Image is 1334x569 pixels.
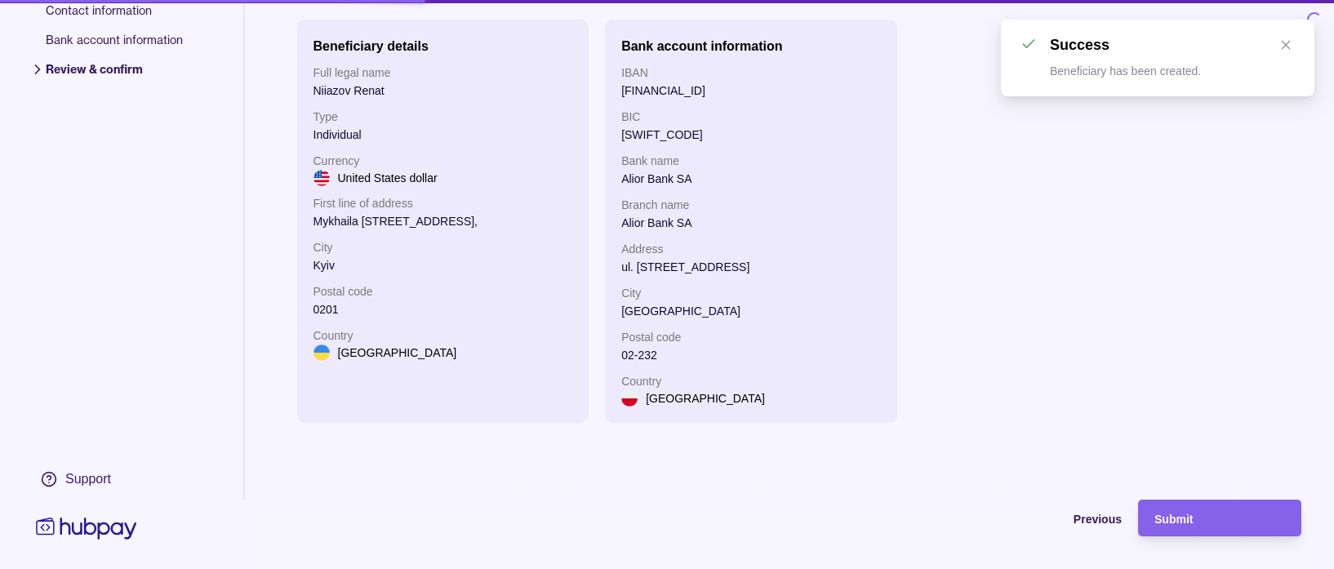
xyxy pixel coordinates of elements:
[313,282,573,300] p: Postal code
[1138,500,1301,536] button: Submit
[1154,513,1193,526] span: Submit
[1050,64,1201,78] p: Beneficiary has been created.
[313,238,573,256] p: City
[313,39,429,53] h2: Beneficiary details
[646,389,765,407] p: [GEOGRAPHIC_DATA]
[621,39,782,53] h2: Bank account information
[621,126,881,144] p: [SWIFT_CODE]
[33,462,140,496] a: Support
[621,196,881,214] p: Branch name
[621,346,881,364] p: 02-232
[621,152,881,170] p: Bank name
[338,344,457,362] p: [GEOGRAPHIC_DATA]
[621,302,881,320] p: [GEOGRAPHIC_DATA]
[621,284,881,302] p: City
[313,256,573,274] p: Kyiv
[621,328,881,346] p: Postal code
[313,212,573,230] p: Mykhaila [STREET_ADDRESS],
[1262,13,1321,49] button: Close
[313,170,330,186] img: us
[621,240,881,258] p: Address
[621,82,881,100] p: [FINANCIAL_ID]
[313,126,573,144] p: Individual
[46,2,183,32] span: Contact information
[621,214,881,232] p: Alior Bank SA
[313,108,573,126] p: Type
[621,108,881,126] p: BIC
[621,64,881,82] p: IBAN
[958,500,1122,536] button: Previous
[313,152,573,170] p: Currency
[313,194,573,212] p: First line of address
[1050,37,1109,53] h1: Success
[313,327,573,345] p: Country
[313,82,573,100] p: Niiazov Renat
[1074,513,1122,526] span: Previous
[46,32,183,61] span: Bank account information
[621,170,881,188] p: Alior Bank SA
[621,372,881,390] p: Country
[65,470,111,488] div: Support
[1277,36,1295,54] a: Close
[46,61,183,91] span: Review & confirm
[338,169,438,187] p: United States dollar
[1280,39,1292,51] span: close
[313,64,573,82] p: Full legal name
[621,258,881,276] p: ul. [STREET_ADDRESS]
[313,300,573,318] p: 0201
[313,345,330,361] img: ua
[621,390,638,407] img: pl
